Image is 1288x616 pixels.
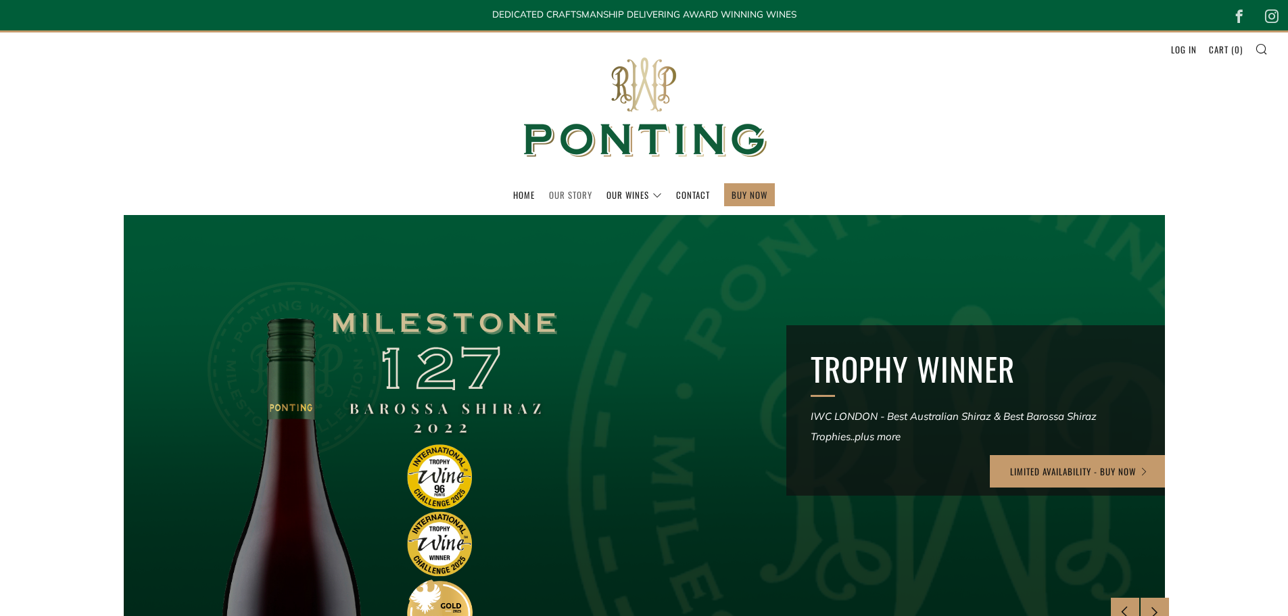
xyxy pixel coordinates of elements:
[509,32,780,183] img: Ponting Wines
[549,184,592,206] a: Our Story
[990,455,1169,488] a: LIMITED AVAILABILITY - BUY NOW
[1235,43,1240,56] span: 0
[606,184,662,206] a: Our Wines
[732,184,767,206] a: BUY NOW
[1209,39,1243,60] a: Cart (0)
[1171,39,1197,60] a: Log in
[513,184,535,206] a: Home
[811,350,1141,389] h2: TROPHY WINNER
[676,184,710,206] a: Contact
[811,410,1097,443] em: IWC LONDON - Best Australian Shiraz & Best Barossa Shiraz Trophies..plus more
